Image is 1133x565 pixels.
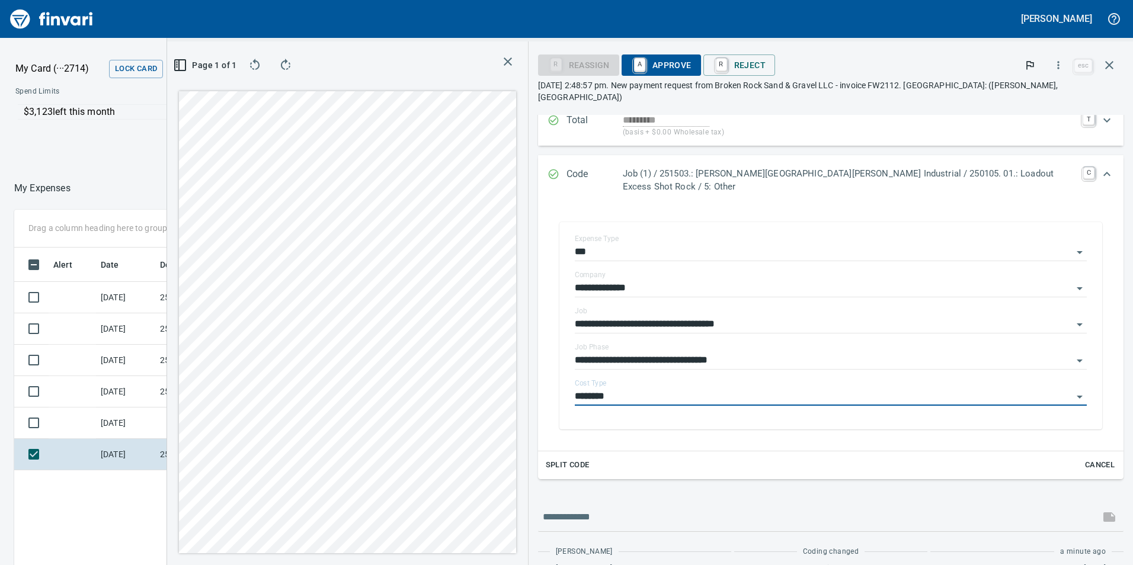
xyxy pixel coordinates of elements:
[6,120,403,131] p: Online allowed
[53,258,72,272] span: Alert
[575,380,607,387] label: Cost Type
[96,313,155,345] td: [DATE]
[1071,352,1088,369] button: Open
[181,58,231,73] span: Page 1 of 1
[538,206,1124,479] div: Expand
[1071,244,1088,261] button: Open
[622,54,701,76] button: AApprove
[575,235,619,242] label: Expense Type
[14,181,71,195] nav: breadcrumb
[155,282,262,313] td: 250502
[631,55,692,75] span: Approve
[1083,113,1094,125] a: T
[177,54,236,76] button: Page 1 of 1
[96,439,155,470] td: [DATE]
[566,113,623,139] p: Total
[1084,458,1116,472] span: Cancel
[1021,12,1092,25] h5: [PERSON_NAME]
[543,456,593,474] button: Split Code
[538,106,1124,146] div: Expand
[1017,52,1043,78] button: Flag
[703,54,775,76] button: RReject
[803,546,859,558] span: Coding changed
[96,345,155,376] td: [DATE]
[1095,503,1124,531] span: This records your message into the invoice and notifies anyone mentioned
[1045,52,1071,78] button: More
[716,58,727,71] a: R
[1071,389,1088,405] button: Open
[538,59,619,69] div: Reassign
[115,62,157,76] span: Lock Card
[1071,316,1088,333] button: Open
[556,546,613,558] span: [PERSON_NAME]
[538,79,1124,103] p: [DATE] 2:48:57 pm. New payment request from Broken Rock Sand & Gravel LLC - invoice FW2112. [GEOG...
[24,105,395,119] p: $3,123 left this month
[160,258,220,272] span: Description
[53,258,88,272] span: Alert
[101,258,135,272] span: Date
[14,181,71,195] p: My Expenses
[713,55,766,75] span: Reject
[575,271,606,278] label: Company
[160,258,204,272] span: Description
[623,167,1077,194] p: Job (1) / 251503.: [PERSON_NAME][GEOGRAPHIC_DATA][PERSON_NAME] Industrial / 250105. 01.: Loadout ...
[634,58,645,71] a: A
[109,60,163,78] button: Lock Card
[15,86,230,98] span: Spend Limits
[28,222,202,234] p: Drag a column heading here to group the table
[546,458,590,472] span: Split Code
[15,62,104,76] p: My Card (···2714)
[155,345,262,376] td: 250502
[1083,167,1094,179] a: C
[96,376,155,407] td: [DATE]
[538,155,1124,206] div: Expand
[575,344,609,351] label: Job Phase
[155,313,262,345] td: 250502
[1071,280,1088,297] button: Open
[1071,51,1124,79] span: Close invoice
[623,127,1076,139] p: (basis + $0.00 Wholesale tax)
[566,167,623,194] p: Code
[155,376,262,407] td: 250502
[101,258,119,272] span: Date
[1074,59,1092,72] a: esc
[155,439,262,470] td: 251503
[96,282,155,313] td: [DATE]
[1018,9,1095,28] button: [PERSON_NAME]
[1081,456,1119,474] button: Cancel
[7,5,96,33] img: Finvari
[575,307,587,314] label: Job
[96,407,155,439] td: [DATE]
[1060,546,1106,558] span: a minute ago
